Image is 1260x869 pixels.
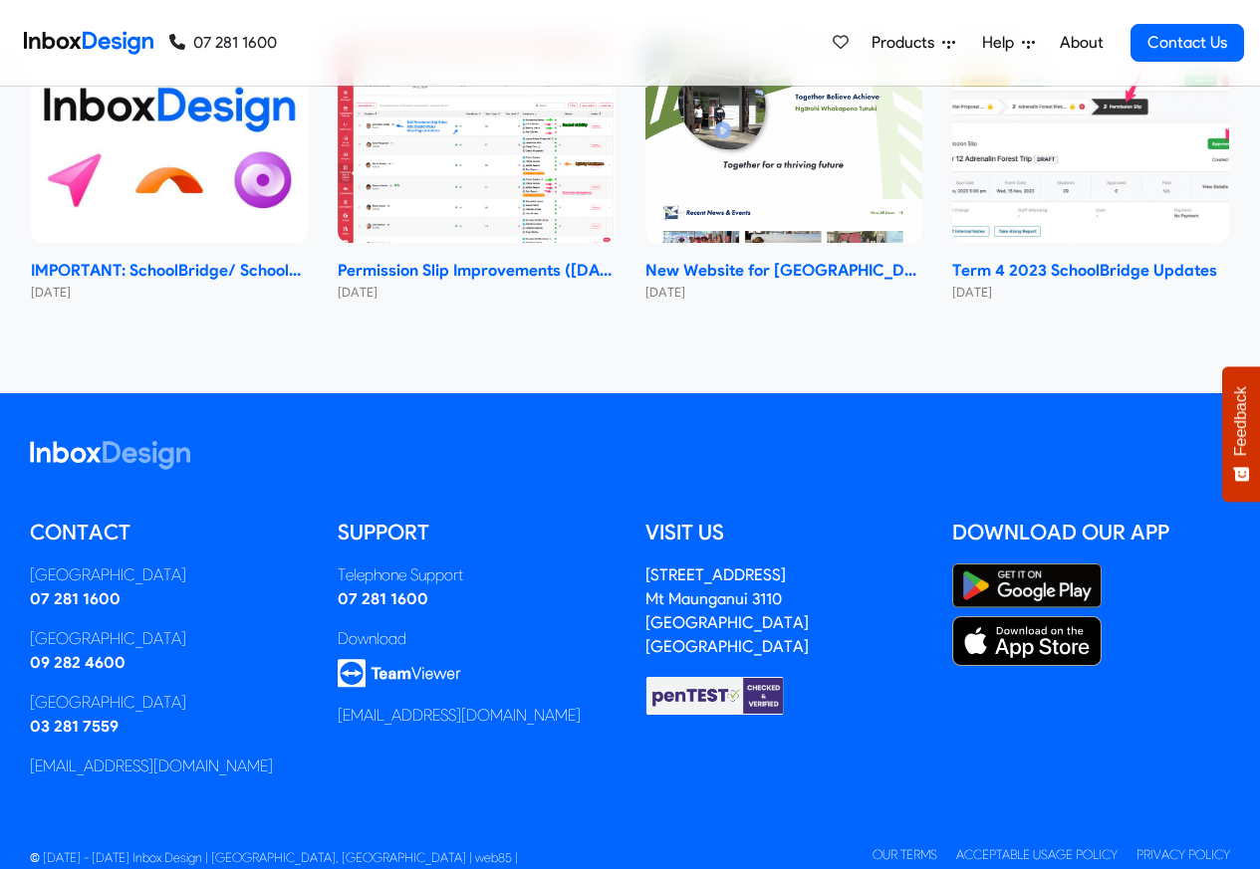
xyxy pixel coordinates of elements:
img: logo_inboxdesign_white.svg [30,441,190,470]
a: [STREET_ADDRESS]Mt Maunganui 3110[GEOGRAPHIC_DATA][GEOGRAPHIC_DATA] [645,565,809,656]
a: Checked & Verified by penTEST [645,685,785,704]
small: [DATE] [952,283,1229,302]
a: Products [864,23,963,63]
span: Help [982,31,1022,55]
span: Feedback [1232,386,1250,456]
div: [GEOGRAPHIC_DATA] [30,627,308,651]
h5: Visit us [645,518,923,547]
img: IMPORTANT: SchoolBridge/ SchoolPoint Data- Sharing Information- NEW 2024 [31,36,308,244]
small: [DATE] [338,283,615,302]
a: Term 4 2023 SchoolBridge Updates Term 4 2023 SchoolBridge Updates [DATE] [952,36,1229,303]
strong: Permission Slip Improvements ([DATE]) [338,259,615,283]
a: Acceptable Usage Policy [956,847,1118,862]
img: Google Play Store [952,563,1102,608]
a: IMPORTANT: SchoolBridge/ SchoolPoint Data- Sharing Information- NEW 2024 IMPORTANT: SchoolBridge/... [31,36,308,303]
div: [GEOGRAPHIC_DATA] [30,691,308,715]
small: [DATE] [645,283,922,302]
a: 07 281 1600 [169,31,277,55]
a: 07 281 1600 [30,589,121,608]
img: Checked & Verified by penTEST [645,675,785,717]
div: Telephone Support [338,563,616,587]
a: Help [974,23,1043,63]
a: 09 282 4600 [30,653,126,672]
button: Feedback - Show survey [1222,366,1260,502]
span: Products [872,31,942,55]
div: [GEOGRAPHIC_DATA] [30,563,308,587]
h5: Support [338,518,616,547]
a: Contact Us [1131,24,1244,62]
address: [STREET_ADDRESS] Mt Maunganui 3110 [GEOGRAPHIC_DATA] [GEOGRAPHIC_DATA] [645,565,809,656]
img: New Website for Whangaparāoa College [645,36,922,244]
a: [EMAIL_ADDRESS][DOMAIN_NAME] [338,706,581,725]
strong: IMPORTANT: SchoolBridge/ SchoolPoint Data- Sharing Information- NEW 2024 [31,259,308,283]
div: Download [338,627,616,651]
strong: New Website for [GEOGRAPHIC_DATA] [645,259,922,283]
a: Our Terms [873,847,937,862]
a: About [1054,23,1109,63]
img: Apple App Store [952,616,1102,666]
h5: Contact [30,518,308,547]
img: logo_teamviewer.svg [338,659,461,688]
a: New Website for Whangaparāoa College New Website for [GEOGRAPHIC_DATA] [DATE] [645,36,922,303]
h5: Download our App [952,518,1230,547]
img: Permission Slip Improvements (June 2024) [338,36,615,244]
a: Privacy Policy [1136,847,1230,862]
a: Permission Slip Improvements (June 2024) Permission Slip Improvements ([DATE]) [DATE] [338,36,615,303]
a: 07 281 1600 [338,589,428,608]
small: [DATE] [31,283,308,302]
a: [EMAIL_ADDRESS][DOMAIN_NAME] [30,757,273,775]
strong: Term 4 2023 SchoolBridge Updates [952,259,1229,283]
a: 03 281 7559 [30,717,119,736]
img: Term 4 2023 SchoolBridge Updates [952,36,1229,244]
span: © [DATE] - [DATE] Inbox Design | [GEOGRAPHIC_DATA], [GEOGRAPHIC_DATA] | web85 | [30,850,518,865]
